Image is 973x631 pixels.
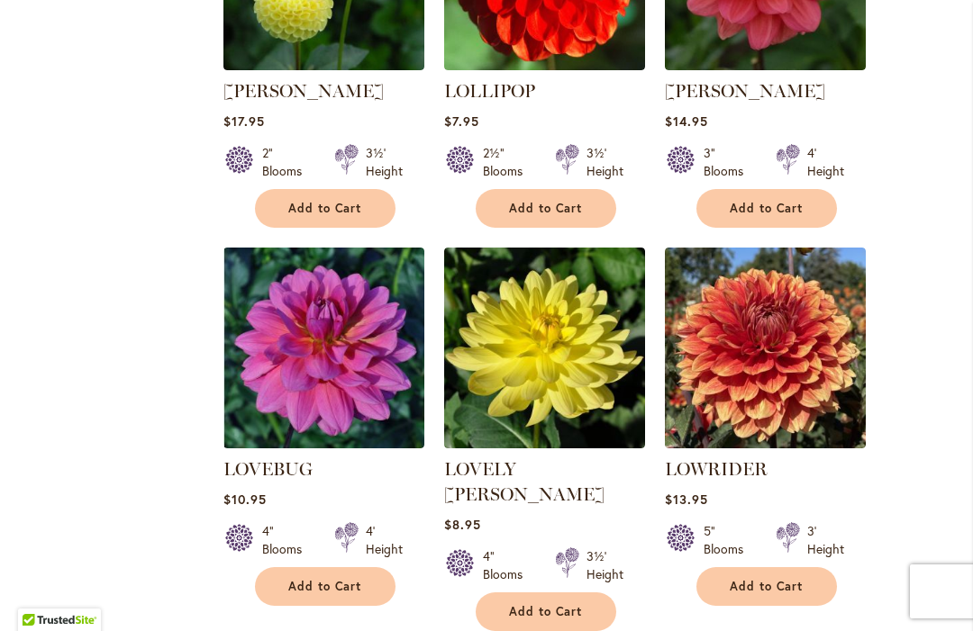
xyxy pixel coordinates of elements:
[223,113,265,130] span: $17.95
[696,567,837,606] button: Add to Cart
[223,435,424,452] a: LOVEBUG
[366,522,403,558] div: 4' Height
[223,458,313,480] a: LOVEBUG
[262,144,313,180] div: 2" Blooms
[483,547,533,583] div: 4" Blooms
[665,435,866,452] a: Lowrider
[476,189,616,228] button: Add to Cart
[807,144,844,180] div: 4' Height
[665,491,708,508] span: $13.95
[509,201,583,216] span: Add to Cart
[509,604,583,619] span: Add to Cart
[223,80,384,102] a: [PERSON_NAME]
[483,144,533,180] div: 2½" Blooms
[665,458,768,480] a: LOWRIDER
[444,57,645,74] a: LOLLIPOP
[288,579,362,594] span: Add to Cart
[587,144,623,180] div: 3½' Height
[444,435,645,452] a: LOVELY RITA
[704,522,754,558] div: 5" Blooms
[223,57,424,74] a: LITTLE SCOTTIE
[665,113,708,130] span: $14.95
[14,567,64,617] iframe: Launch Accessibility Center
[665,57,866,74] a: LORA ASHLEY
[476,592,616,631] button: Add to Cart
[665,248,866,448] img: Lowrider
[444,248,645,448] img: LOVELY RITA
[223,248,424,448] img: LOVEBUG
[366,144,403,180] div: 3½' Height
[704,144,754,180] div: 3" Blooms
[444,113,479,130] span: $7.95
[730,201,804,216] span: Add to Cart
[587,547,623,583] div: 3½' Height
[444,80,535,102] a: LOLLIPOP
[807,522,844,558] div: 3' Height
[223,491,267,508] span: $10.95
[255,567,396,606] button: Add to Cart
[262,522,313,558] div: 4" Blooms
[444,458,605,505] a: LOVELY [PERSON_NAME]
[288,201,362,216] span: Add to Cart
[665,80,825,102] a: [PERSON_NAME]
[730,579,804,594] span: Add to Cart
[444,516,481,533] span: $8.95
[696,189,837,228] button: Add to Cart
[255,189,396,228] button: Add to Cart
